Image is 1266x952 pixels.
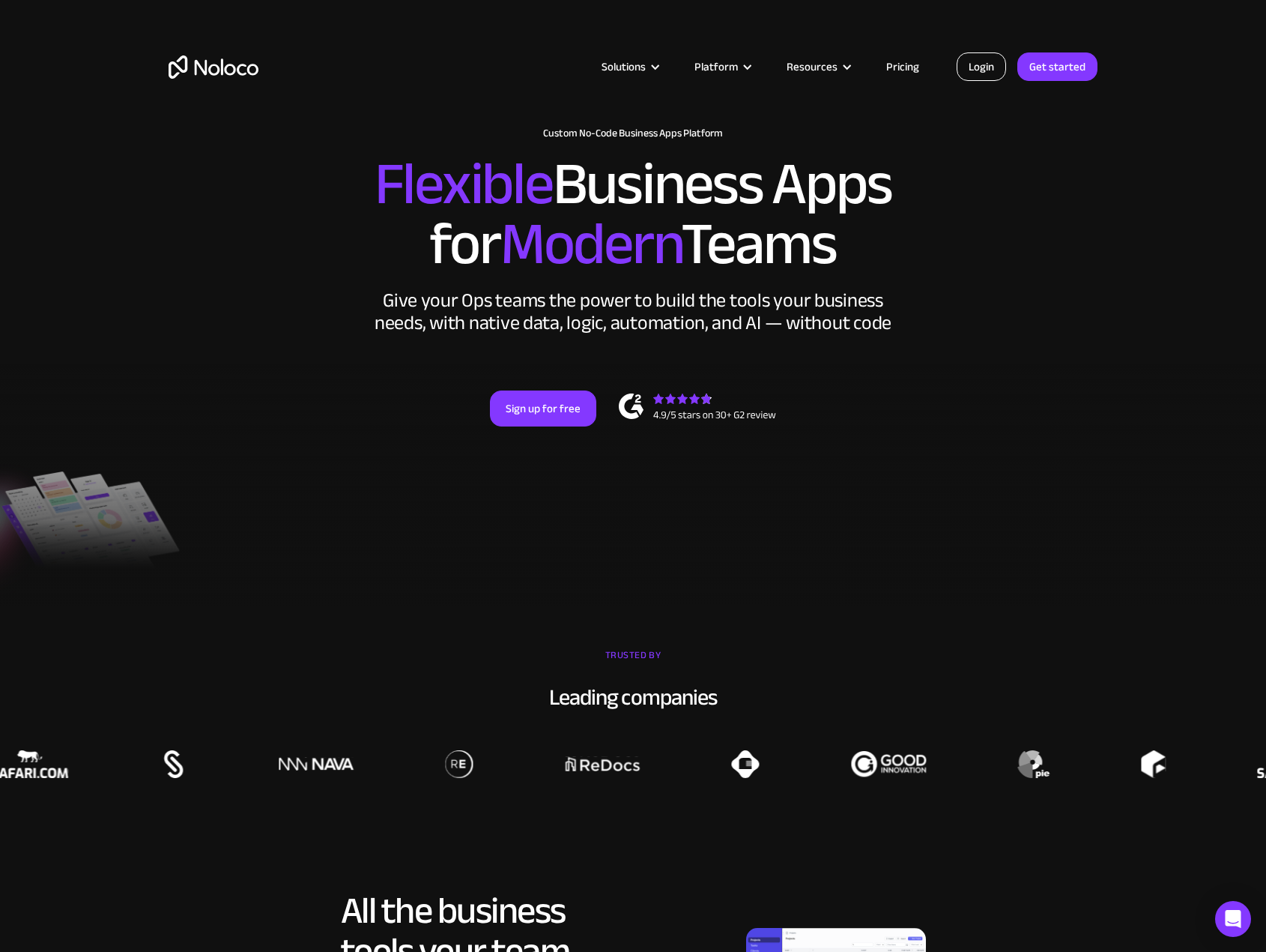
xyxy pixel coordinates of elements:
[867,57,938,76] a: Pricing
[602,57,646,76] div: Solutions
[1215,901,1251,937] div: Open Intercom Messenger
[169,154,1097,274] h2: Business Apps for Teams
[375,128,553,240] span: Flexible
[1017,52,1097,81] a: Get started
[676,57,768,76] div: Platform
[957,52,1006,81] a: Login
[583,57,676,76] div: Solutions
[768,57,867,76] div: Resources
[787,57,838,76] div: Resources
[490,391,596,427] a: Sign up for free
[371,289,895,334] div: Give your Ops teams the power to build the tools your business needs, with native data, logic, au...
[169,55,258,79] a: home
[694,57,738,76] div: Platform
[500,188,681,300] span: Modern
